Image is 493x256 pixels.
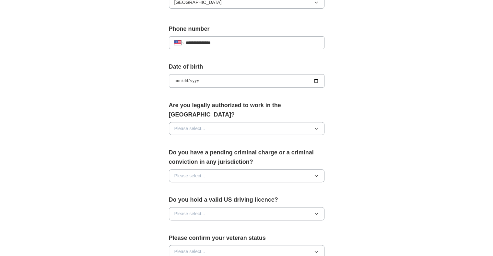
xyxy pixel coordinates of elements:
label: Are you legally authorized to work in the [GEOGRAPHIC_DATA]? [169,101,324,119]
span: Please select... [174,172,205,179]
button: Please select... [169,207,324,220]
label: Phone number [169,24,324,34]
span: Please select... [174,210,205,217]
span: Please select... [174,248,205,255]
label: Please confirm your veteran status [169,233,324,243]
label: Do you hold a valid US driving licence? [169,195,324,205]
label: Date of birth [169,62,324,72]
button: Please select... [169,122,324,135]
button: Please select... [169,169,324,182]
span: Please select... [174,125,205,132]
label: Do you have a pending criminal charge or a criminal conviction in any jurisdiction? [169,148,324,167]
